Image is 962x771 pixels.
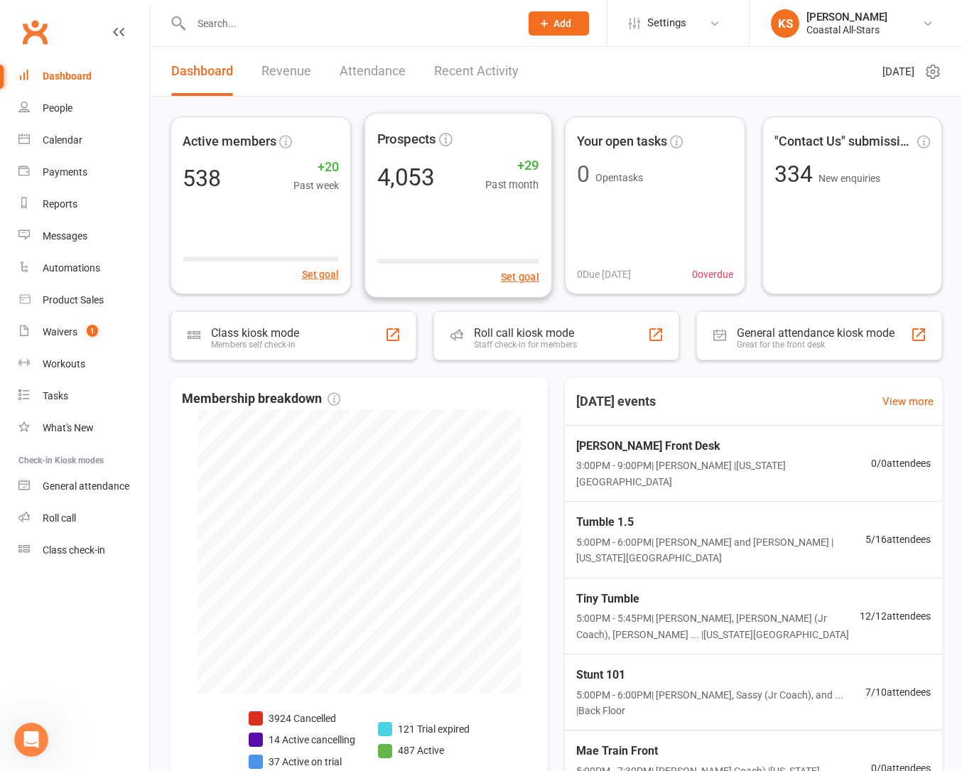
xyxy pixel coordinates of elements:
[43,358,85,370] div: Workouts
[87,325,98,337] span: 1
[43,294,104,306] div: Product Sales
[293,157,339,178] span: +20
[23,671,36,684] span: 😃
[576,742,871,760] span: Mae Train Front
[43,134,82,146] div: Calendar
[249,732,355,748] li: 14 Active cancelling
[576,458,871,490] span: 3:00PM - 9:00PM | [PERSON_NAME] | [US_STATE][GEOGRAPHIC_DATA]
[774,131,915,152] span: "Contact Us" submissions
[378,743,470,758] li: 487 Active
[454,6,480,31] div: Close
[865,684,931,700] span: 7 / 10 attendees
[43,102,72,114] div: People
[474,326,577,340] div: Roll call kiosk mode
[18,60,150,92] a: Dashboard
[806,11,887,23] div: [PERSON_NAME]
[377,129,436,150] span: Prospects
[18,124,150,156] a: Calendar
[860,608,931,624] span: 12 / 12 attendees
[595,172,643,183] span: Open tasks
[18,188,150,220] a: Reports
[692,266,733,282] span: 0 overdue
[576,610,860,642] span: 5:00PM - 5:45PM | [PERSON_NAME], [PERSON_NAME] (Jr Coach), [PERSON_NAME] ... | [US_STATE][GEOGRAP...
[18,252,150,284] a: Automations
[576,437,871,455] span: [PERSON_NAME] Front Desk
[18,534,150,566] a: Class kiosk mode
[12,671,24,684] span: neutral face reaction
[249,754,355,770] li: 37 Active on trial
[485,176,539,193] span: Past month
[434,47,519,96] a: Recent Activity
[43,390,68,401] div: Tasks
[171,47,233,96] a: Dashboard
[529,11,589,36] button: Add
[774,161,818,188] span: 334
[293,178,339,193] span: Past week
[43,512,76,524] div: Roll call
[18,220,150,252] a: Messages
[187,14,510,33] input: Search...
[577,163,590,185] div: 0
[182,389,340,409] span: Membership breakdown
[183,131,276,152] span: Active members
[211,340,299,350] div: Members self check-in
[43,230,87,242] div: Messages
[14,723,48,757] iframe: Intercom live chat
[647,7,686,39] span: Settings
[17,14,53,50] a: Clubworx
[865,532,931,547] span: 5 / 16 attendees
[18,92,150,124] a: People
[577,266,631,282] span: 0 Due [DATE]
[43,422,94,433] div: What's New
[882,393,934,410] a: View more
[474,340,577,350] div: Staff check-in for members
[485,155,539,176] span: +29
[43,480,129,492] div: General attendance
[261,47,311,96] a: Revenue
[500,269,539,285] button: Set goal
[18,156,150,188] a: Payments
[211,326,299,340] div: Class kiosk mode
[576,513,865,532] span: Tumble 1.5
[43,198,77,210] div: Reports
[806,23,887,36] div: Coastal All-Stars
[18,348,150,380] a: Workouts
[818,173,880,184] span: New enquiries
[18,284,150,316] a: Product Sales
[427,6,454,33] button: Collapse window
[43,70,92,82] div: Dashboard
[577,131,667,152] span: Your open tasks
[23,671,36,684] span: smiley reaction
[18,470,150,502] a: General attendance kiosk mode
[43,544,105,556] div: Class check-in
[9,6,36,33] button: go back
[871,455,931,471] span: 0 / 0 attendees
[378,721,470,737] li: 121 Trial expired
[737,326,895,340] div: General attendance kiosk mode
[340,47,406,96] a: Attendance
[771,9,799,38] div: KS
[576,534,865,566] span: 5:00PM - 6:00PM | [PERSON_NAME] and [PERSON_NAME] | [US_STATE][GEOGRAPHIC_DATA]
[18,316,150,348] a: Waivers 1
[377,165,434,188] div: 4,053
[43,326,77,338] div: Waivers
[882,63,914,80] span: [DATE]
[565,389,667,414] h3: [DATE] events
[183,167,221,190] div: 538
[18,502,150,534] a: Roll call
[576,687,865,719] span: 5:00PM - 6:00PM | [PERSON_NAME], Sassy (Jr Coach), and ... | Back Floor
[553,18,571,29] span: Add
[576,666,865,684] span: Stunt 101
[12,671,24,684] span: 😐
[43,166,87,178] div: Payments
[302,266,339,282] button: Set goal
[18,412,150,444] a: What's New
[576,590,860,608] span: Tiny Tumble
[43,262,100,274] div: Automations
[18,380,150,412] a: Tasks
[737,340,895,350] div: Great for the front desk
[249,711,355,726] li: 3924 Cancelled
